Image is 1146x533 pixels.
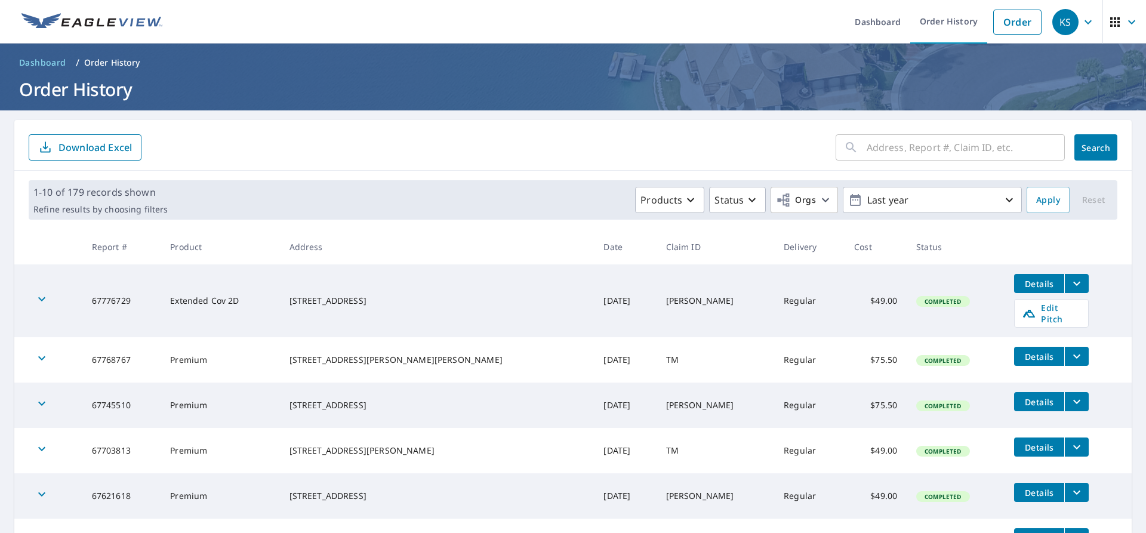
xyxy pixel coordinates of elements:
[714,193,744,207] p: Status
[82,337,161,383] td: 67768767
[993,10,1042,35] a: Order
[774,473,845,519] td: Regular
[1021,442,1057,453] span: Details
[657,473,775,519] td: [PERSON_NAME]
[774,264,845,337] td: Regular
[1021,351,1057,362] span: Details
[14,53,1132,72] nav: breadcrumb
[845,229,907,264] th: Cost
[19,57,66,69] span: Dashboard
[289,295,585,307] div: [STREET_ADDRESS]
[289,399,585,411] div: [STREET_ADDRESS]
[82,473,161,519] td: 67621618
[771,187,838,213] button: Orgs
[76,56,79,70] li: /
[21,13,162,31] img: EV Logo
[917,297,968,306] span: Completed
[1014,438,1064,457] button: detailsBtn-67703813
[845,383,907,428] td: $75.50
[82,264,161,337] td: 67776729
[29,134,141,161] button: Download Excel
[14,77,1132,101] h1: Order History
[1014,392,1064,411] button: detailsBtn-67745510
[594,428,656,473] td: [DATE]
[161,428,279,473] td: Premium
[709,187,766,213] button: Status
[657,229,775,264] th: Claim ID
[33,185,168,199] p: 1-10 of 179 records shown
[917,402,968,410] span: Completed
[1021,487,1057,498] span: Details
[657,383,775,428] td: [PERSON_NAME]
[845,337,907,383] td: $75.50
[14,53,71,72] a: Dashboard
[1064,274,1089,293] button: filesDropdownBtn-67776729
[84,57,140,69] p: Order History
[1014,274,1064,293] button: detailsBtn-67776729
[845,264,907,337] td: $49.00
[776,193,816,208] span: Orgs
[917,447,968,455] span: Completed
[657,264,775,337] td: [PERSON_NAME]
[640,193,682,207] p: Products
[1022,302,1081,325] span: Edit Pitch
[594,264,656,337] td: [DATE]
[1014,483,1064,502] button: detailsBtn-67621618
[594,229,656,264] th: Date
[33,204,168,215] p: Refine results by choosing filters
[845,473,907,519] td: $49.00
[58,141,132,154] p: Download Excel
[1064,483,1089,502] button: filesDropdownBtn-67621618
[1064,347,1089,366] button: filesDropdownBtn-67768767
[774,428,845,473] td: Regular
[862,190,1002,211] p: Last year
[280,229,594,264] th: Address
[82,383,161,428] td: 67745510
[1021,278,1057,289] span: Details
[657,428,775,473] td: TM
[161,229,279,264] th: Product
[845,428,907,473] td: $49.00
[594,337,656,383] td: [DATE]
[161,473,279,519] td: Premium
[289,354,585,366] div: [STREET_ADDRESS][PERSON_NAME][PERSON_NAME]
[161,337,279,383] td: Premium
[1014,347,1064,366] button: detailsBtn-67768767
[774,337,845,383] td: Regular
[774,383,845,428] td: Regular
[1084,142,1108,153] span: Search
[917,356,968,365] span: Completed
[1074,134,1117,161] button: Search
[1036,193,1060,208] span: Apply
[1021,396,1057,408] span: Details
[82,428,161,473] td: 67703813
[1064,392,1089,411] button: filesDropdownBtn-67745510
[917,492,968,501] span: Completed
[161,264,279,337] td: Extended Cov 2D
[161,383,279,428] td: Premium
[867,131,1065,164] input: Address, Report #, Claim ID, etc.
[774,229,845,264] th: Delivery
[1027,187,1070,213] button: Apply
[907,229,1005,264] th: Status
[843,187,1022,213] button: Last year
[82,229,161,264] th: Report #
[289,490,585,502] div: [STREET_ADDRESS]
[1014,299,1089,328] a: Edit Pitch
[594,473,656,519] td: [DATE]
[657,337,775,383] td: TM
[289,445,585,457] div: [STREET_ADDRESS][PERSON_NAME]
[1052,9,1079,35] div: KS
[1064,438,1089,457] button: filesDropdownBtn-67703813
[594,383,656,428] td: [DATE]
[635,187,704,213] button: Products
